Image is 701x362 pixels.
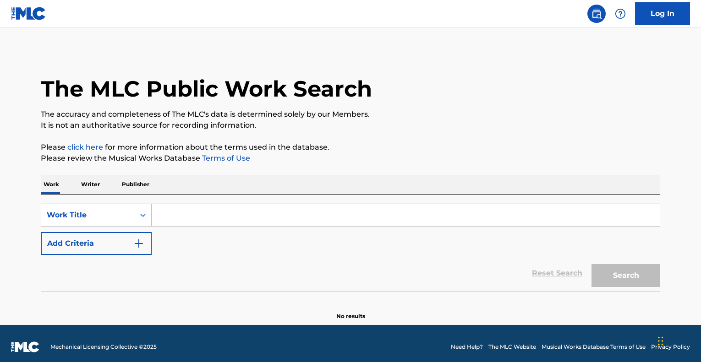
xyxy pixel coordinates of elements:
[41,175,62,194] p: Work
[658,327,663,355] div: Drag
[78,175,103,194] p: Writer
[635,2,690,25] a: Log In
[41,142,660,153] p: Please for more information about the terms used in the database.
[651,343,690,351] a: Privacy Policy
[133,238,144,249] img: 9d2ae6d4665cec9f34b9.svg
[488,343,536,351] a: The MLC Website
[11,7,46,20] img: MLC Logo
[119,175,152,194] p: Publisher
[41,109,660,120] p: The accuracy and completeness of The MLC's data is determined solely by our Members.
[655,318,701,362] iframe: Chat Widget
[611,5,630,23] div: Help
[200,154,250,162] a: Terms of Use
[591,8,602,19] img: search
[542,343,646,351] a: Musical Works Database Terms of Use
[67,143,103,151] a: click here
[41,120,660,131] p: It is not an authoritative source for recording information.
[336,301,365,320] p: No results
[47,210,129,221] div: Work Title
[451,343,483,351] a: Need Help?
[587,5,606,23] a: Public Search
[41,75,372,103] h1: The MLC Public Work Search
[41,153,660,164] p: Please review the Musical Works Database
[615,8,626,19] img: help
[50,343,157,351] span: Mechanical Licensing Collective © 2025
[41,232,152,255] button: Add Criteria
[41,204,660,292] form: Search Form
[11,341,39,352] img: logo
